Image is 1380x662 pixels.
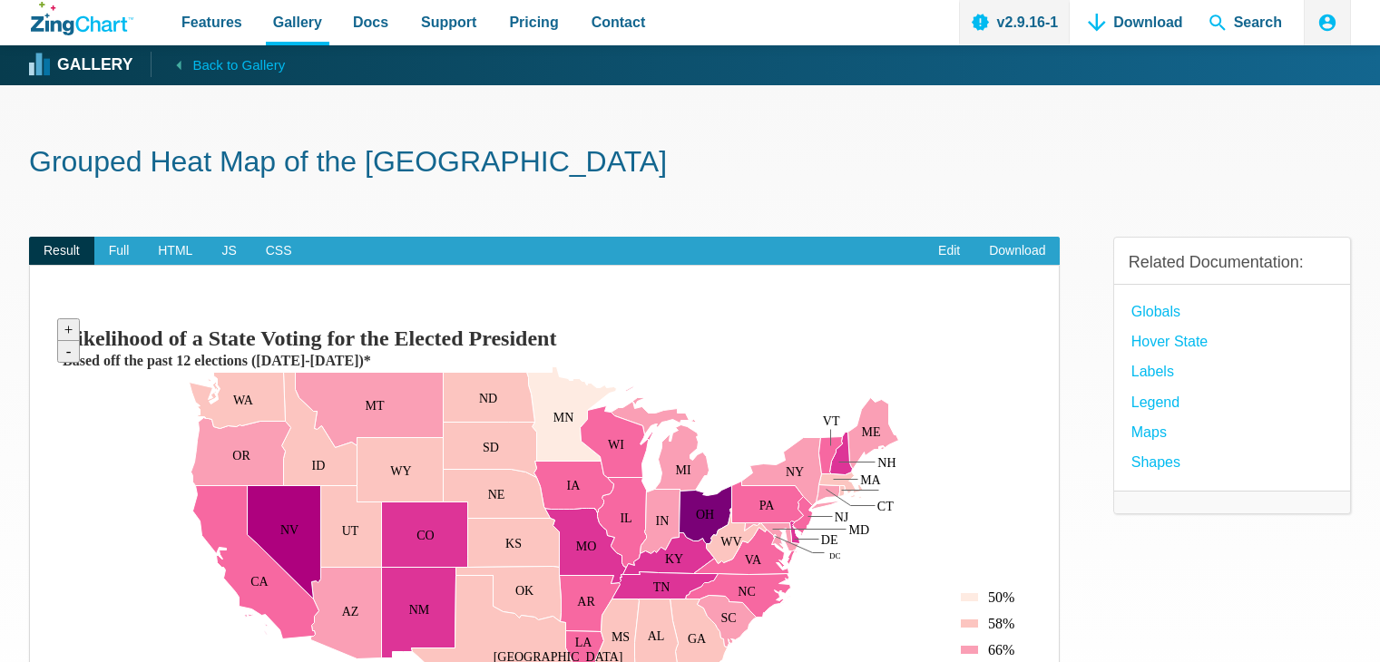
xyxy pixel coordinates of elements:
span: Back to Gallery [192,54,285,77]
span: Gallery [273,10,322,34]
a: Download [974,237,1060,266]
a: globals [1131,299,1180,324]
a: Gallery [31,52,132,79]
span: Full [94,237,144,266]
a: Shapes [1131,450,1180,474]
span: JS [207,237,250,266]
h3: Related Documentation: [1129,252,1336,273]
a: Maps [1131,420,1167,444]
a: Legend [1131,390,1179,414]
a: Labels [1131,359,1174,384]
span: Pricing [509,10,558,34]
span: Support [421,10,476,34]
a: ZingChart Logo. Click to return to the homepage [31,2,133,35]
a: hover state [1131,329,1208,354]
h1: Grouped Heat Map of the [GEOGRAPHIC_DATA] [29,143,1351,184]
span: CSS [251,237,307,266]
span: Contact [592,10,646,34]
strong: Gallery [57,57,132,73]
span: Docs [353,10,388,34]
a: Back to Gallery [151,52,285,77]
span: Result [29,237,94,266]
span: Features [181,10,242,34]
span: HTML [143,237,207,266]
a: Edit [924,237,974,266]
